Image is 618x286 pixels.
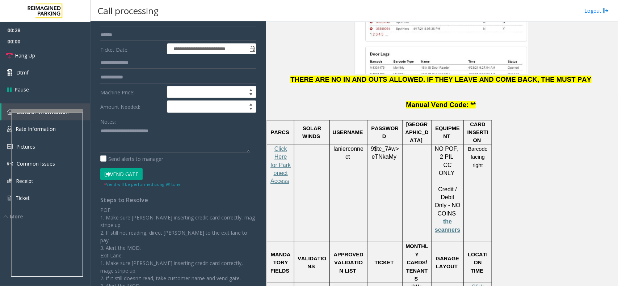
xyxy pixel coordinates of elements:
img: 'icon' [7,195,12,201]
div: More [4,213,91,220]
span: lanierconnect [333,146,363,160]
span: CC ONLY [439,162,455,176]
label: Amount Needed: [98,101,165,113]
span: LOCATION TIME [468,252,488,274]
img: 'icon' [7,109,13,115]
span: THERE ARE NO IN AND OUTS ALLOWED. IF THEY LEAVE AND COME BACK, THE MUST PAY [290,76,591,83]
span: PARCS [271,129,289,135]
span: VALIDATIONS [298,256,326,269]
a: Logout [584,7,609,14]
span: Increase value [246,86,256,92]
a: Click Here for Parkonect Access [270,146,291,184]
span: EQUIPMENT [436,125,460,139]
label: Send alerts to manager [100,155,163,163]
span: Manual Vend Code: ** [406,101,476,108]
span: Decrease value [246,107,256,112]
span: Toggle popup [248,44,256,54]
span: Dtmf [16,69,29,76]
span: [GEOGRAPHIC_DATA] [405,121,429,144]
span: APPROVED VALIDATION LIST [334,252,363,274]
img: 'icon' [7,179,12,183]
label: Machine Price: [98,86,165,98]
span: eTNkaMy [372,154,396,160]
img: 'icon' [7,126,12,132]
span: CARD INSERTION [467,121,488,144]
span: SOLAR WINDS [302,125,321,139]
span: 9$tc_7#w> [371,146,399,152]
h4: Steps to Resolve [100,197,256,204]
img: 'icon' [7,161,13,167]
span: General Information [16,108,69,115]
span: TICKET [375,260,394,265]
span: NO POF, [435,146,459,152]
small: Vend will be performed using 9# tone [104,182,181,187]
span: 2 PIL [440,154,453,160]
img: 'icon' [7,144,13,149]
span: Increase value [246,101,256,107]
span: Barcode facing right [468,146,488,168]
h3: Call processing [94,2,162,20]
span: Credit / Debit Only - NO COINS [435,186,461,217]
span: PASSWORD [371,125,399,139]
label: Ticket Date: [98,43,165,54]
button: Vend Gate [100,168,143,180]
label: Notes: [100,115,116,125]
a: the scanners [435,219,460,232]
a: General Information [1,103,91,120]
span: Pause [14,86,29,93]
span: MANDATORY FIELDS [270,252,290,274]
span: GARAGE LAYOUT [436,256,459,269]
span: MONTHLY CARDS/TENANTS [405,243,428,282]
img: logout [603,7,609,14]
span: Hang Up [15,52,35,59]
span: Decrease value [246,92,256,98]
span: USERNAME [333,129,363,135]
